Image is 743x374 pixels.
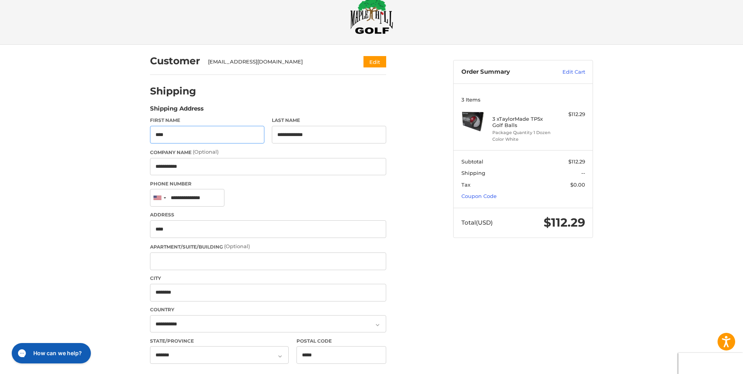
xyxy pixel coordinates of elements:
[461,182,470,188] span: Tax
[150,338,289,345] label: State/Province
[544,215,585,230] span: $112.29
[150,55,200,67] h2: Customer
[492,129,552,136] li: Package Quantity 1 Dozen
[546,68,585,76] a: Edit Cart
[492,136,552,143] li: Color White
[150,104,204,117] legend: Shipping Address
[150,189,168,206] div: United States: +1
[568,158,585,165] span: $112.29
[678,353,743,374] iframe: Google Customer Reviews
[224,243,250,249] small: (Optional)
[296,338,387,345] label: Postal Code
[8,340,93,366] iframe: Gorgias live chat messenger
[150,85,196,97] h2: Shipping
[193,149,219,155] small: (Optional)
[150,117,264,124] label: First Name
[461,219,493,226] span: Total (USD)
[150,306,386,313] label: Country
[150,275,386,282] label: City
[461,158,483,165] span: Subtotal
[272,117,386,124] label: Last Name
[554,111,585,118] div: $112.29
[492,116,552,129] h4: 3 x TaylorMade TP5x Golf Balls
[150,180,386,187] label: Phone Number
[150,148,386,156] label: Company Name
[461,68,546,76] h3: Order Summary
[461,193,497,199] a: Coupon Code
[581,170,585,176] span: --
[570,182,585,188] span: $0.00
[150,243,386,251] label: Apartment/Suite/Building
[150,211,386,218] label: Address
[208,58,349,66] div: [EMAIL_ADDRESS][DOMAIN_NAME]
[363,56,386,67] button: Edit
[461,170,485,176] span: Shipping
[461,96,585,103] h3: 3 Items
